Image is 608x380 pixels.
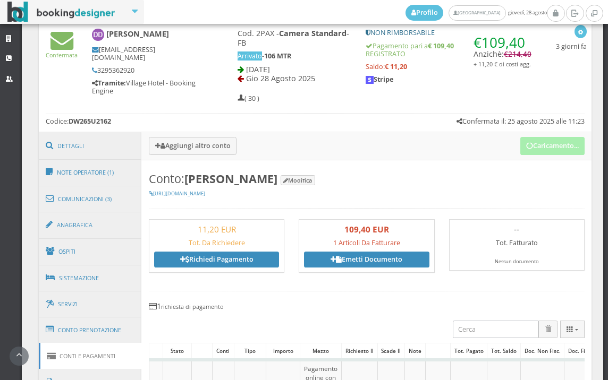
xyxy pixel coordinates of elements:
[304,252,429,267] a: Emetti Documento
[246,73,315,83] span: Gio 28 Agosto 2025
[344,224,389,235] b: 109,40 EUR
[39,159,142,186] a: Note Operatore (1)
[154,252,279,267] a: Richiedi Pagamento
[504,49,531,59] span: €
[474,29,531,68] h4: Anzichè:
[39,264,142,292] a: Sistemazione
[149,190,205,197] a: [URL][DOMAIN_NAME]
[238,29,352,47] h4: Cod. 2PAX - - FB
[39,291,142,318] a: Servizi
[378,343,405,358] div: Scade il
[92,79,126,88] b: Tramite:
[92,46,201,62] h5: [EMAIL_ADDRESS][DOMAIN_NAME]
[92,29,104,41] img: Davide De Nardis
[385,62,407,71] strong: € 11,20
[457,117,585,125] h5: Confermata il: 25 agosto 2025 alle 11:23
[406,5,444,21] a: Profilo
[213,343,234,358] div: Conti
[453,321,538,338] input: Cerca
[266,343,299,358] div: Importo
[474,60,531,68] small: + 11,20 € di costi agg.
[234,343,266,358] div: Tipo
[564,343,601,358] div: Doc. Fiscali
[238,52,352,60] h5: -
[454,224,579,234] h3: --
[521,343,564,358] div: Doc. Non Fisc.
[556,42,587,50] h5: 3 giorni fa
[46,117,111,125] h5: Codice:
[405,343,425,358] div: Note
[508,49,531,59] span: 214,40
[39,132,142,160] a: Dettagli
[246,64,270,74] span: [DATE]
[406,5,547,21] span: giovedì, 28 agosto
[366,76,373,83] img: logo-stripe.jpeg
[163,343,191,358] div: Stato
[366,63,531,71] h5: Saldo:
[366,42,531,58] h5: Pagamento pari a REGISTRATO
[149,137,237,154] button: Aggiungi altro conto
[487,343,520,358] div: Tot. Saldo
[92,66,201,74] h5: 3295362920
[279,28,347,38] b: Camera Standard
[474,33,525,52] span: €
[238,51,262,61] span: Arrivato
[482,33,525,52] span: 109,40
[154,239,279,247] h5: Tot. Da Richiedere
[39,211,142,239] a: Anagrafica
[454,258,579,265] div: Nessun documento
[39,185,142,213] a: Comunicazioni (3)
[46,42,78,58] a: Confermata
[300,343,341,358] div: Mezzo
[454,239,579,247] h5: Tot. Fatturato
[92,79,201,95] h5: Village Hotel - Booking Engine
[39,343,142,369] a: Conti e Pagamenti
[560,321,585,338] div: Colonne
[342,343,377,358] div: Richiesto il
[7,2,115,22] img: BookingDesigner.com
[451,343,487,358] div: Tot. Pagato
[154,224,279,234] h3: 11,20 EUR
[39,316,142,344] a: Conto Prenotazione
[39,238,142,265] a: Ospiti
[366,29,531,37] h5: NON RIMBORSABILE
[149,172,585,186] h3: Conto:
[69,117,111,126] b: DW265U2162
[304,239,429,247] h5: 1 Articoli Da Fatturare
[106,29,169,39] b: [PERSON_NAME]
[184,171,277,186] b: [PERSON_NAME]
[560,321,585,338] button: Columns
[238,94,259,102] h5: ( 30 )
[264,51,291,61] b: 106 MTR
[449,5,505,21] a: [GEOGRAPHIC_DATA]
[428,41,454,50] strong: € 109,40
[149,301,585,310] h4: 1
[281,175,315,185] button: Modifica
[161,303,223,310] small: richiesta di pagamento
[366,75,393,84] b: Stripe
